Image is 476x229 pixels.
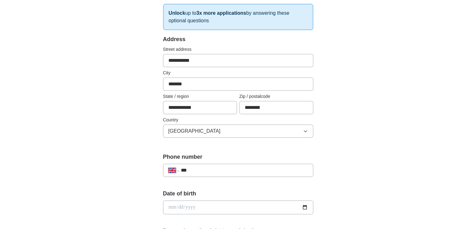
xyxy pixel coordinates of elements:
label: Country [163,117,313,123]
strong: 3x more applications [196,10,246,16]
label: Zip / postalcode [239,93,313,100]
label: Date of birth [163,189,313,198]
label: State / region [163,93,237,100]
div: Address [163,35,313,44]
label: Phone number [163,153,313,161]
button: [GEOGRAPHIC_DATA] [163,125,313,138]
span: [GEOGRAPHIC_DATA] [168,127,221,135]
strong: Unlock [169,10,185,16]
label: Street address [163,46,313,53]
p: up to by answering these optional questions [163,4,313,30]
label: City [163,70,313,76]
